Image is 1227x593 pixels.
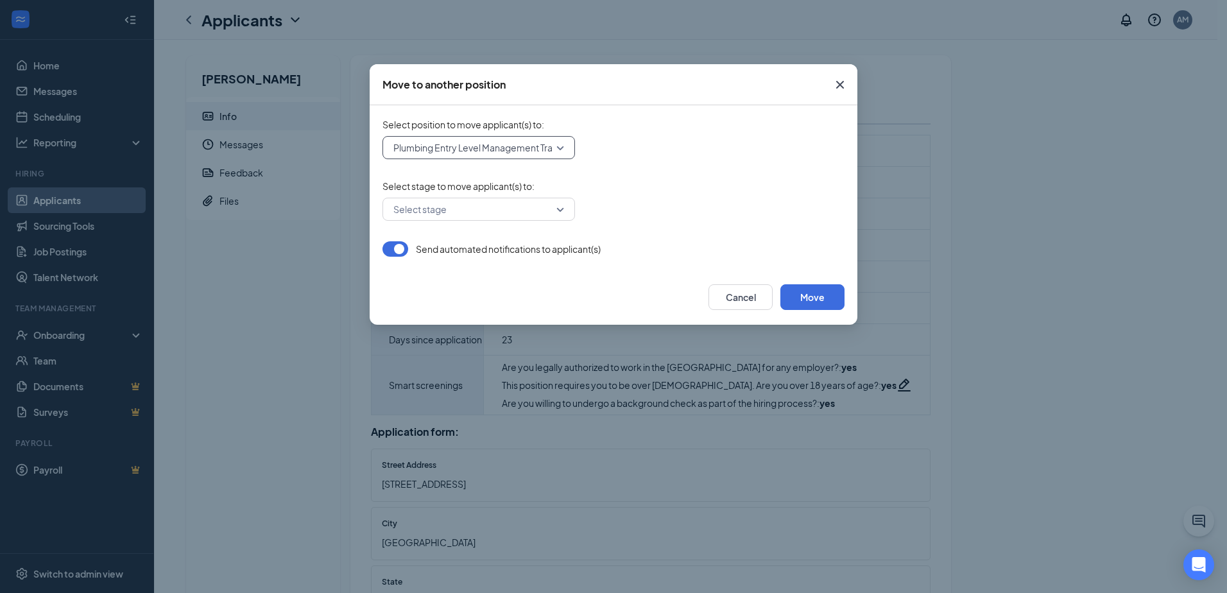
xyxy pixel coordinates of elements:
[416,243,601,255] span: Send automated notifications to applicant(s)
[382,180,845,193] span: Select stage to move applicant(s) to :
[832,77,848,92] svg: Cross
[1183,549,1214,580] div: Open Intercom Messenger
[823,64,857,105] button: Close
[708,284,773,310] button: Cancel
[780,284,845,310] button: Move
[382,78,506,92] div: Move to another position
[393,138,707,157] span: Plumbing Entry Level Management Trainee (MD Plumbing [PERSON_NAME])
[382,118,845,131] span: Select position to move applicant(s) to :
